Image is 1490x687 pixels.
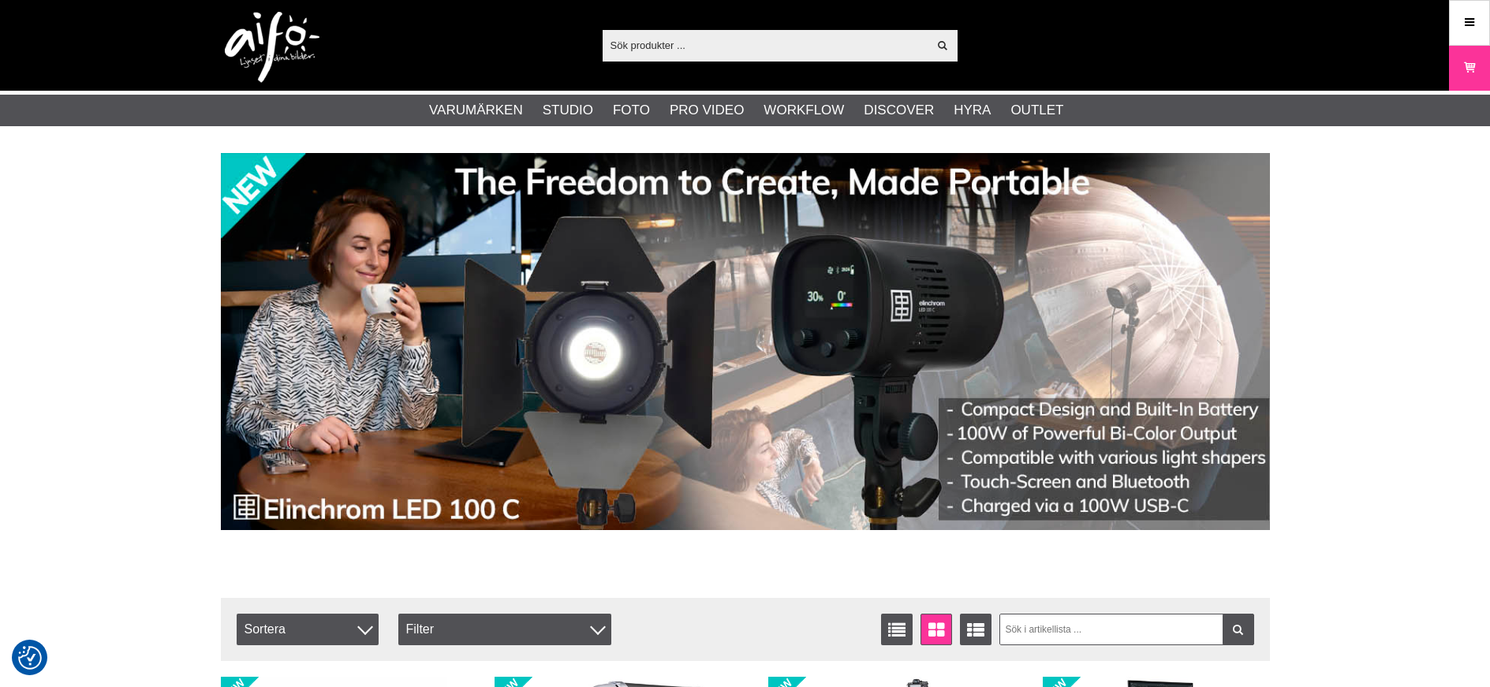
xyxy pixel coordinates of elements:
input: Sök produkter ... [603,33,928,57]
a: Hyra [954,100,991,121]
a: Utökad listvisning [960,614,991,645]
button: Samtyckesinställningar [18,644,42,672]
a: Foto [613,100,650,121]
a: Filtrera [1223,614,1254,645]
a: Listvisning [881,614,913,645]
img: Revisit consent button [18,646,42,670]
img: Annons:002 banner-elin-led100c11390x.jpg [221,153,1270,530]
a: Varumärken [429,100,523,121]
a: Discover [864,100,934,121]
a: Outlet [1010,100,1063,121]
a: Fönstervisning [921,614,952,645]
a: Studio [543,100,593,121]
a: Workflow [764,100,844,121]
a: Pro Video [670,100,744,121]
div: Filter [398,614,611,645]
span: Sortera [237,614,379,645]
input: Sök i artikellista ... [999,614,1254,645]
img: logo.png [225,12,319,83]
